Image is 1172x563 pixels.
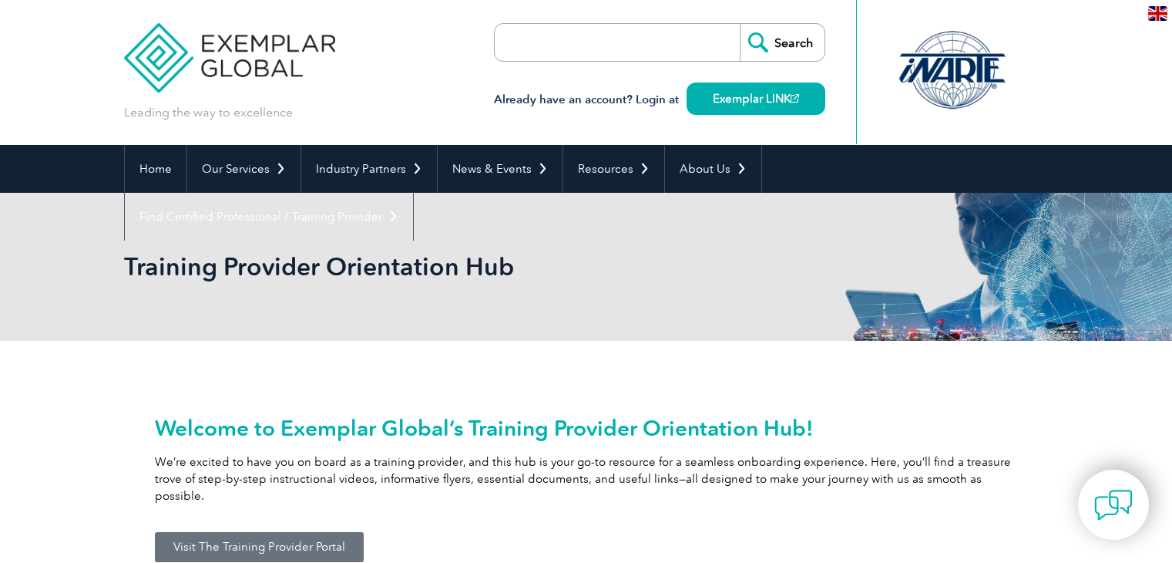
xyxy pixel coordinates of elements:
[155,416,1018,440] h2: Welcome to Exemplar Global’s Training Provider Orientation Hub!
[1094,486,1133,524] img: contact-chat.png
[438,145,562,193] a: News & Events
[155,532,364,562] a: Visit The Training Provider Portal
[187,145,301,193] a: Our Services
[173,541,345,553] span: Visit The Training Provider Portal
[125,145,186,193] a: Home
[124,104,293,121] p: Leading the way to excellence
[494,90,825,110] h3: Already have an account? Login at
[563,145,664,193] a: Resources
[791,94,799,103] img: open_square.png
[687,83,825,115] a: Exemplar LINK
[665,145,761,193] a: About Us
[124,255,771,279] h2: Training Provider Orientation Hub
[155,453,1018,504] p: We’re excited to have you on board as a training provider, and this hub is your go-to resource fo...
[1148,6,1167,21] img: en
[740,24,824,61] input: Search
[125,193,413,241] a: Find Certified Professional / Training Provider
[301,145,437,193] a: Industry Partners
